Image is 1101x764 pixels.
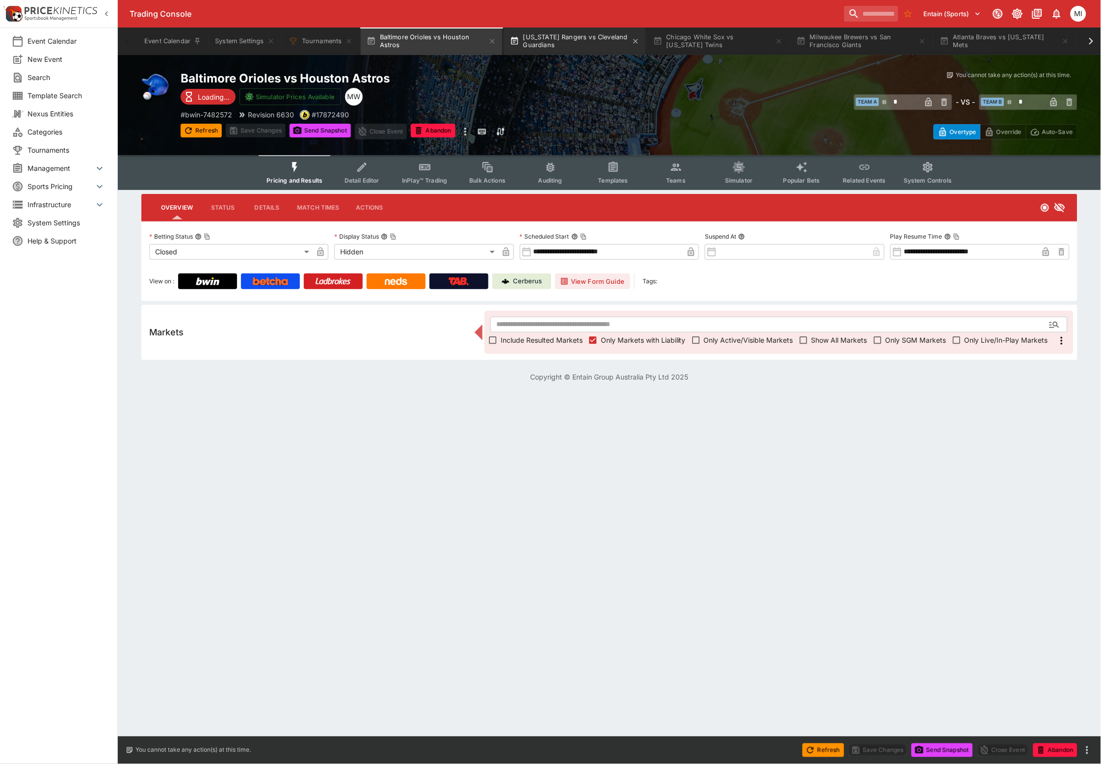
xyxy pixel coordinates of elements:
[956,97,975,107] h6: - VS -
[811,335,867,345] span: Show All Markets
[411,124,455,137] button: Abandon
[138,27,207,55] button: Event Calendar
[980,124,1026,139] button: Override
[290,124,351,137] button: Send Snapshot
[27,109,106,119] span: Nexus Entities
[348,196,392,219] button: Actions
[195,233,202,240] button: Betting StatusCopy To Clipboard
[248,109,294,120] p: Revision 6630
[283,27,359,55] button: Tournaments
[118,372,1101,382] p: Copyright © Entain Group Australia Pty Ltd 2025
[598,177,628,184] span: Templates
[1071,6,1086,22] div: michael.wilczynski
[803,743,844,757] button: Refresh
[334,244,498,260] div: Hidden
[555,273,630,289] button: View Form Guide
[181,71,629,86] h2: Copy To Clipboard
[149,273,174,289] label: View on :
[1033,743,1077,757] button: Abandon
[149,327,184,338] h5: Markets
[643,273,657,289] label: Tags:
[27,36,106,46] span: Event Calendar
[27,163,94,173] span: Management
[300,110,310,120] div: bwin
[989,5,1007,23] button: Connected to PK
[198,92,230,102] p: Loading...
[704,335,793,345] span: Only Active/Visible Markets
[381,233,388,240] button: Display StatusCopy To Clipboard
[196,277,219,285] img: Bwin
[25,7,97,14] img: PriceKinetics
[1026,124,1077,139] button: Auto-Save
[385,277,407,285] img: Neds
[259,155,960,190] div: Event type filters
[3,4,23,24] img: PriceKinetics Logo
[844,6,898,22] input: search
[135,746,251,755] p: You cannot take any action(s) at this time.
[25,16,78,21] img: Sportsbook Management
[934,124,981,139] button: Overtype
[571,233,578,240] button: Scheduled StartCopy To Clipboard
[27,199,94,210] span: Infrastructure
[27,236,106,246] span: Help & Support
[504,27,645,55] button: [US_STATE] Rangers vs Cleveland Guardians
[944,233,951,240] button: Play Resume TimeCopy To Clipboard
[492,273,551,289] a: Cerberus
[1028,5,1046,23] button: Documentation
[890,232,942,241] p: Play Resume Time
[334,232,379,241] p: Display Status
[289,196,348,219] button: Match Times
[149,232,193,241] p: Betting Status
[1054,202,1066,214] svg: Hidden
[1048,5,1066,23] button: Notifications
[27,181,94,191] span: Sports Pricing
[725,177,752,184] span: Simulator
[130,9,840,19] div: Trading Console
[312,109,349,120] p: Copy To Clipboard
[886,335,946,345] span: Only SGM Markets
[965,335,1048,345] span: Only Live/In-Play Markets
[1033,744,1077,754] span: Mark an event as closed and abandoned.
[666,177,686,184] span: Teams
[253,277,288,285] img: Betcha
[240,88,341,105] button: Simulator Prices Available
[904,177,952,184] span: System Controls
[513,276,542,286] p: Cerberus
[996,127,1021,137] p: Override
[1046,316,1063,333] button: Open
[953,233,960,240] button: Copy To Clipboard
[204,233,211,240] button: Copy To Clipboard
[738,233,745,240] button: Suspend At
[141,71,173,102] img: baseball.png
[934,27,1075,55] button: Atlanta Braves vs [US_STATE] Mets
[900,6,916,22] button: No Bookmarks
[345,177,379,184] span: Detail Editor
[1042,127,1073,137] p: Auto-Save
[934,124,1077,139] div: Start From
[149,244,313,260] div: Closed
[245,196,289,219] button: Details
[181,124,222,137] button: Refresh
[361,27,502,55] button: Baltimore Orioles vs Houston Astros
[300,110,309,119] img: bwin.png
[411,125,455,135] span: Mark an event as closed and abandoned.
[27,218,106,228] span: System Settings
[950,127,976,137] p: Overtype
[520,232,569,241] p: Scheduled Start
[27,72,106,82] span: Search
[1040,203,1050,213] svg: Closed
[345,88,363,106] div: Michael Wilczynski
[783,177,820,184] span: Popular Bets
[209,27,280,55] button: System Settings
[267,177,322,184] span: Pricing and Results
[538,177,563,184] span: Auditing
[201,196,245,219] button: Status
[459,124,471,139] button: more
[501,335,583,345] span: Include Resulted Markets
[449,277,469,285] img: TabNZ
[181,109,232,120] p: Copy To Clipboard
[27,145,106,155] span: Tournaments
[843,177,886,184] span: Related Events
[27,90,106,101] span: Template Search
[502,277,510,285] img: Cerberus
